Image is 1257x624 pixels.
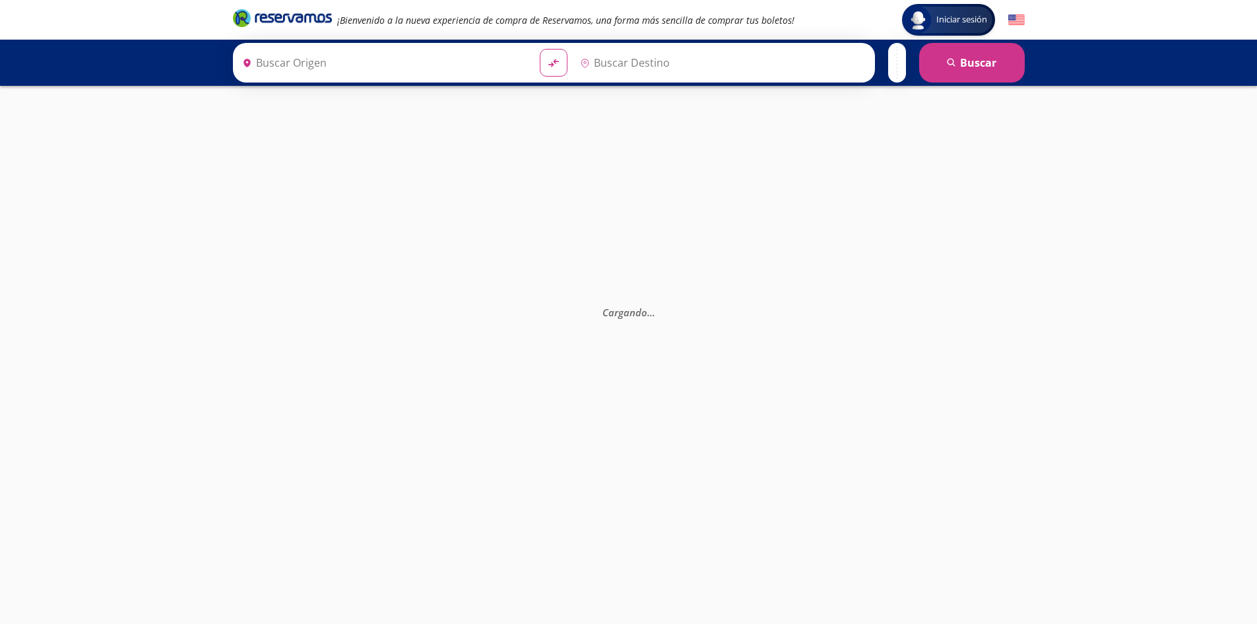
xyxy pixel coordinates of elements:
[650,305,653,318] span: .
[647,305,650,318] span: .
[1008,12,1025,28] button: English
[337,14,794,26] em: ¡Bienvenido a la nueva experiencia de compra de Reservamos, una forma más sencilla de comprar tus...
[233,8,332,28] i: Brand Logo
[931,13,992,26] span: Iniciar sesión
[233,8,332,32] a: Brand Logo
[575,46,868,79] input: Buscar Destino
[602,305,655,318] em: Cargando
[919,43,1025,83] button: Buscar
[237,46,530,79] input: Buscar Origen
[653,305,655,318] span: .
